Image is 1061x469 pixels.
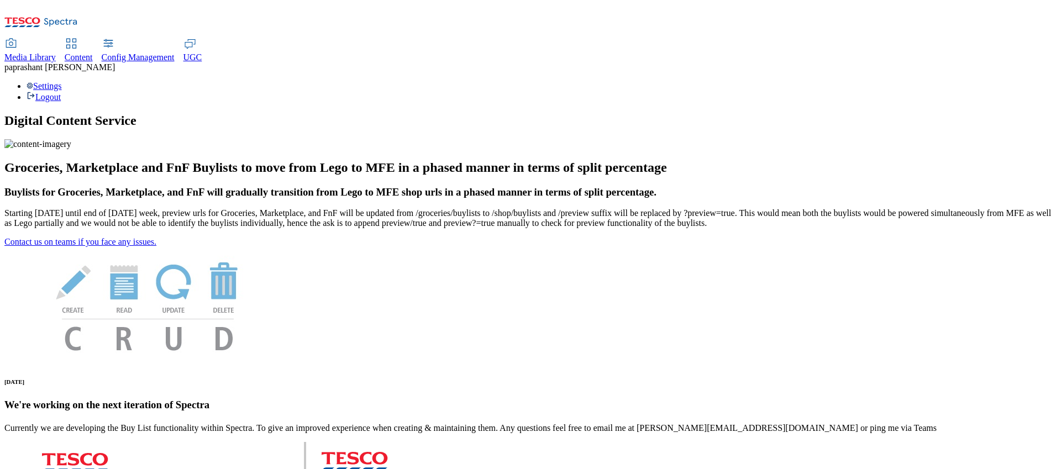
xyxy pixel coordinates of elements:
[102,39,175,62] a: Config Management
[65,52,93,62] span: Content
[4,113,1057,128] h1: Digital Content Service
[13,62,115,72] span: prashant [PERSON_NAME]
[4,62,13,72] span: pa
[102,52,175,62] span: Config Management
[4,39,56,62] a: Media Library
[4,208,1057,228] p: Starting [DATE] until end of [DATE] week, preview urls for Groceries, Marketplace, and FnF will b...
[4,52,56,62] span: Media Library
[4,247,292,362] img: News Image
[4,160,1057,175] h2: Groceries, Marketplace and FnF Buylists to move from Lego to MFE in a phased manner in terms of s...
[4,186,1057,198] h3: Buylists for Groceries, Marketplace, and FnF will gradually transition from Lego to MFE shop urls...
[27,81,62,91] a: Settings
[4,423,1057,433] p: Currently we are developing the Buy List functionality within Spectra. To give an improved experi...
[4,139,71,149] img: content-imagery
[183,52,202,62] span: UGC
[4,237,156,246] a: Contact us on teams if you face any issues.
[27,92,61,102] a: Logout
[4,399,1057,411] h3: We're working on the next iteration of Spectra
[4,378,1057,385] h6: [DATE]
[183,39,202,62] a: UGC
[65,39,93,62] a: Content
